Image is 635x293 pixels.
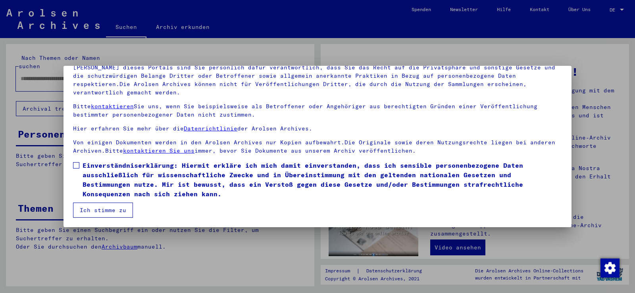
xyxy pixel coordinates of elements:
[73,102,562,119] p: Bitte Sie uns, wenn Sie beispielsweise als Betroffener oder Angehöriger aus berechtigten Gründen ...
[73,203,133,218] button: Ich stimme zu
[73,124,562,133] p: Hier erfahren Sie mehr über die der Arolsen Archives.
[123,147,194,154] a: kontaktieren Sie uns
[600,259,620,278] img: Zustimmung ändern
[600,258,619,277] div: Zustimmung ändern
[184,125,237,132] a: Datenrichtlinie
[73,55,562,97] p: Bitte beachten Sie, dass dieses Portal über NS - Verfolgte sensible Daten zu identifizierten oder...
[73,138,562,155] p: Von einigen Dokumenten werden in den Arolsen Archives nur Kopien aufbewahrt.Die Originale sowie d...
[83,161,562,199] span: Einverständniserklärung: Hiermit erkläre ich mich damit einverstanden, dass ich sensible personen...
[91,103,134,110] a: kontaktieren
